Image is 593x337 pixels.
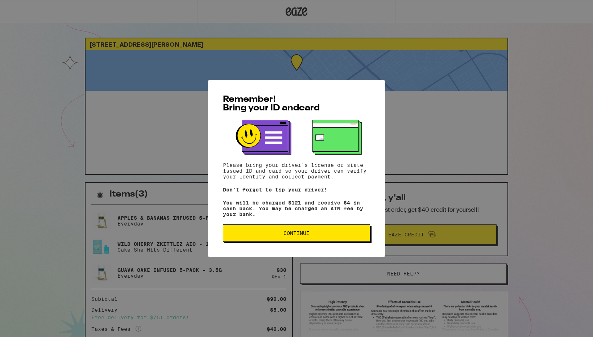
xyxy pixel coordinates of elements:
span: Remember! Bring your ID and card [223,95,320,113]
p: You will be charged $121 and receive $4 in cash back. You may be charged an ATM fee by your bank. [223,200,370,217]
p: Please bring your driver's license or state issued ID and card so your driver can verify your ide... [223,162,370,180]
span: Continue [283,231,310,236]
p: Don't forget to tip your driver! [223,187,370,193]
button: Continue [223,224,370,242]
